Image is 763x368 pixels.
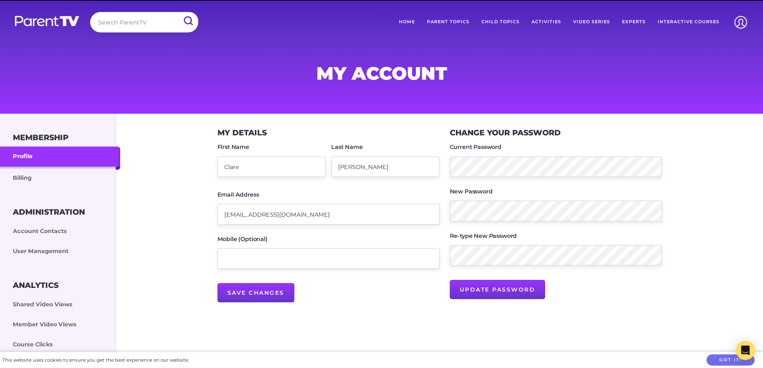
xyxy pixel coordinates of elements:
[331,144,363,150] label: Last Name
[393,12,421,32] a: Home
[217,192,259,197] label: Email Address
[217,144,249,150] label: First Name
[14,15,80,27] img: parenttv-logo-white.4c85aaf.svg
[450,233,517,239] label: Re-type New Password
[731,12,751,32] img: Account
[616,12,652,32] a: Experts
[177,12,198,30] input: Submit
[2,356,189,364] div: This website uses cookies to ensure you get the best experience on our website.
[736,341,755,360] div: Open Intercom Messenger
[13,281,58,290] h3: Analytics
[217,236,268,242] label: Mobile (Optional)
[217,128,267,137] h3: My Details
[567,12,616,32] a: Video Series
[13,133,68,142] h3: Membership
[217,283,294,302] input: Save Changes
[90,12,198,32] input: Search ParentTV
[450,189,493,194] label: New Password
[13,207,85,217] h3: Administration
[450,280,546,299] input: Update Password
[189,65,575,81] h1: My Account
[450,144,501,150] label: Current Password
[525,12,567,32] a: Activities
[421,12,475,32] a: Parent Topics
[475,12,525,32] a: Child Topics
[450,128,561,137] h3: Change your Password
[652,12,725,32] a: Interactive Courses
[707,354,755,366] button: Got it!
